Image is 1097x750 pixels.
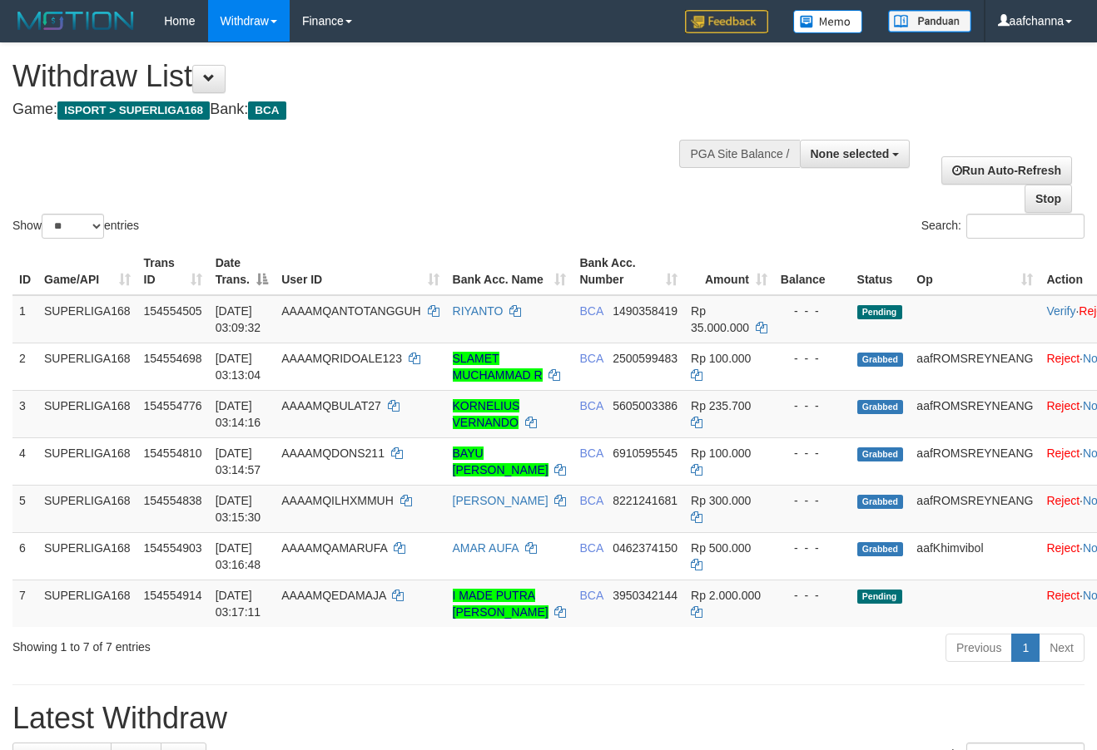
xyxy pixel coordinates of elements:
[1025,185,1072,213] a: Stop
[209,248,275,295] th: Date Trans.: activate to sort column descending
[888,10,971,32] img: panduan.png
[781,397,844,414] div: - - -
[216,352,261,382] span: [DATE] 03:13:04
[941,156,1072,185] a: Run Auto-Refresh
[946,634,1012,662] a: Previous
[281,541,387,555] span: AAAAMQAMARUFA
[857,495,904,509] span: Grabbed
[12,532,37,580] td: 6
[910,248,1040,295] th: Op: activate to sort column ascending
[613,304,678,318] span: Copy 1490358419 to clipboard
[144,447,202,460] span: 154554810
[12,295,37,343] td: 1
[857,353,904,367] span: Grabbed
[137,248,209,295] th: Trans ID: activate to sort column ascending
[37,390,137,437] td: SUPERLIGA168
[12,390,37,437] td: 3
[685,10,768,33] img: Feedback.jpg
[144,399,202,412] span: 154554776
[684,248,774,295] th: Amount: activate to sort column ascending
[453,304,504,318] a: RIYANTO
[1046,399,1080,412] a: Reject
[281,352,402,365] span: AAAAMQRIDOALE123
[216,304,261,334] span: [DATE] 03:09:32
[613,494,678,507] span: Copy 8221241681 to clipboard
[579,447,603,460] span: BCA
[12,60,715,93] h1: Withdraw List
[800,140,911,168] button: None selected
[453,447,548,476] a: BAYU [PERSON_NAME]
[857,590,902,604] span: Pending
[12,343,37,390] td: 2
[216,399,261,429] span: [DATE] 03:14:16
[12,485,37,532] td: 5
[811,147,890,160] span: None selected
[781,445,844,461] div: - - -
[613,352,678,365] span: Copy 2500599483 to clipboard
[281,494,394,507] span: AAAAMQILHXMMUH
[691,352,751,365] span: Rp 100.000
[679,140,799,168] div: PGA Site Balance /
[691,589,761,602] span: Rp 2.000.000
[573,248,684,295] th: Bank Acc. Number: activate to sort column ascending
[781,492,844,509] div: - - -
[781,350,844,367] div: - - -
[12,437,37,485] td: 4
[144,494,202,507] span: 154554838
[1046,352,1080,365] a: Reject
[216,447,261,476] span: [DATE] 03:14:57
[691,304,749,334] span: Rp 35.000.000
[857,447,904,461] span: Grabbed
[446,248,573,295] th: Bank Acc. Name: activate to sort column ascending
[579,352,603,365] span: BCA
[453,494,548,507] a: [PERSON_NAME]
[774,248,851,295] th: Balance
[275,248,445,295] th: User ID: activate to sort column ascending
[613,589,678,602] span: Copy 3950342144 to clipboard
[691,541,751,555] span: Rp 500.000
[691,494,751,507] span: Rp 300.000
[12,101,715,118] h4: Game: Bank:
[144,352,202,365] span: 154554698
[781,587,844,604] div: - - -
[37,485,137,532] td: SUPERLIGA168
[857,305,902,319] span: Pending
[281,304,421,318] span: AAAAMQANTOTANGGUH
[910,437,1040,485] td: aafROMSREYNEANG
[281,399,381,412] span: AAAAMQBULAT27
[37,580,137,627] td: SUPERLIGA168
[613,399,678,412] span: Copy 5605003386 to clipboard
[12,8,139,33] img: MOTION_logo.png
[579,399,603,412] span: BCA
[579,494,603,507] span: BCA
[12,214,139,239] label: Show entries
[57,101,210,120] span: ISPORT > SUPERLIGA168
[966,214,1085,239] input: Search:
[12,580,37,627] td: 7
[910,343,1040,390] td: aafROMSREYNEANG
[851,248,911,295] th: Status
[453,589,548,619] a: I MADE PUTRA [PERSON_NAME]
[857,542,904,556] span: Grabbed
[613,447,678,460] span: Copy 6910595545 to clipboard
[281,447,385,460] span: AAAAMQDONS211
[910,390,1040,437] td: aafROMSREYNEANG
[37,248,137,295] th: Game/API: activate to sort column ascending
[144,304,202,318] span: 154554505
[1046,589,1080,602] a: Reject
[453,352,543,382] a: SLAMET MUCHAMMAD R
[37,437,137,485] td: SUPERLIGA168
[1046,494,1080,507] a: Reject
[248,101,285,120] span: BCA
[613,541,678,555] span: Copy 0462374150 to clipboard
[781,303,844,319] div: - - -
[691,399,751,412] span: Rp 235.700
[12,632,444,655] div: Showing 1 to 7 of 7 entries
[921,214,1085,239] label: Search:
[281,589,385,602] span: AAAAMQEDAMAJA
[910,485,1040,532] td: aafROMSREYNEANG
[910,532,1040,580] td: aafKhimvibol
[12,702,1085,735] h1: Latest Withdraw
[781,540,844,556] div: - - -
[12,248,37,295] th: ID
